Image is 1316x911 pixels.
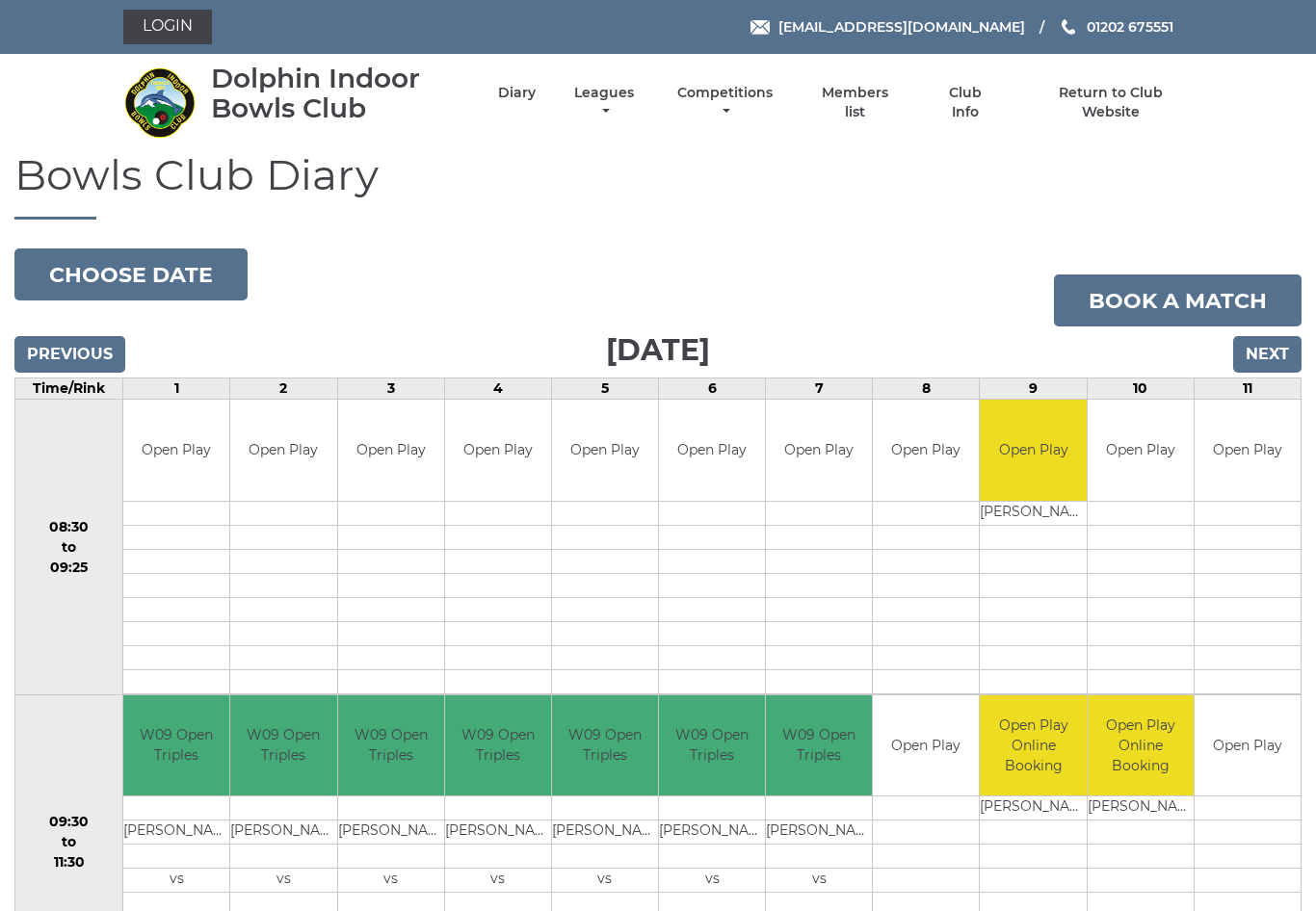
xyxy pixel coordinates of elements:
[552,400,658,501] td: Open Play
[123,695,229,796] td: W09 Open Triples
[230,820,336,845] td: [PERSON_NAME]
[1088,796,1194,820] td: [PERSON_NAME]
[659,695,765,796] td: W09 Open Triples
[934,84,996,121] a: Club Info
[659,820,765,845] td: [PERSON_NAME]
[14,336,125,373] input: Previous
[338,400,444,501] td: Open Play
[873,695,979,796] td: Open Play
[338,695,444,796] td: W09 Open Triples
[750,20,770,35] img: Email
[552,820,658,845] td: [PERSON_NAME]
[1088,400,1194,501] td: Open Play
[230,695,336,796] td: W09 Open Triples
[766,400,872,501] td: Open Play
[766,695,872,796] td: W09 Open Triples
[1087,18,1173,36] span: 01202 675551
[980,796,1086,820] td: [PERSON_NAME]
[338,869,444,893] td: vs
[1233,336,1302,373] input: Next
[672,84,777,121] a: Competitions
[766,869,872,893] td: vs
[230,869,336,893] td: vs
[498,84,536,102] a: Diary
[1195,400,1301,501] td: Open Play
[1194,378,1301,400] td: 11
[551,378,658,400] td: 5
[1087,378,1194,400] td: 10
[123,66,196,139] img: Dolphin Indoor Bowls Club
[980,695,1086,796] td: Open Play Online Booking
[1088,695,1194,796] td: Open Play Online Booking
[14,151,1302,220] h1: Bowls Club Diary
[211,64,464,123] div: Dolphin Indoor Bowls Club
[1062,19,1075,35] img: Phone us
[1195,695,1301,796] td: Open Play
[980,501,1086,525] td: [PERSON_NAME]
[766,378,873,400] td: 7
[445,400,551,501] td: Open Play
[1054,274,1302,326] a: Book a match
[123,378,230,400] td: 1
[811,84,900,121] a: Members list
[230,400,336,501] td: Open Play
[14,248,248,300] button: Choose date
[873,378,980,400] td: 8
[750,16,1025,38] a: Email [EMAIL_ADDRESS][DOMAIN_NAME]
[659,400,765,501] td: Open Play
[980,400,1086,501] td: Open Play
[552,869,658,893] td: vs
[15,400,123,695] td: 08:30 to 09:25
[659,378,766,400] td: 6
[337,378,444,400] td: 3
[445,695,551,796] td: W09 Open Triples
[230,378,337,400] td: 2
[338,820,444,845] td: [PERSON_NAME]
[444,378,551,400] td: 4
[123,400,229,501] td: Open Play
[1030,84,1193,121] a: Return to Club Website
[659,869,765,893] td: vs
[15,378,123,400] td: Time/Rink
[123,820,229,845] td: [PERSON_NAME]
[445,869,551,893] td: vs
[778,18,1025,36] span: [EMAIL_ADDRESS][DOMAIN_NAME]
[873,400,979,501] td: Open Play
[445,820,551,845] td: [PERSON_NAME]
[766,820,872,845] td: [PERSON_NAME]
[980,378,1087,400] td: 9
[123,869,229,893] td: vs
[552,695,658,796] td: W09 Open Triples
[569,84,639,121] a: Leagues
[1059,16,1173,38] a: Phone us 01202 675551
[123,10,212,44] a: Login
